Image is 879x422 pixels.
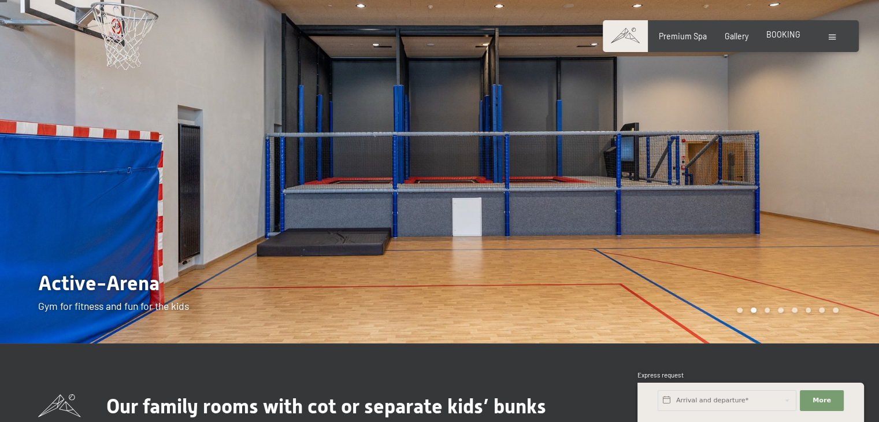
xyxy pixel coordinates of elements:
[751,308,756,313] div: Carousel Page 2 (Current Slide)
[659,31,707,41] a: Premium Spa
[813,396,831,405] span: More
[733,308,838,313] div: Carousel Pagination
[637,371,684,379] span: Express request
[778,308,784,313] div: Carousel Page 4
[766,29,800,39] a: BOOKING
[725,31,748,41] a: Gallery
[833,308,839,313] div: Carousel Page 8
[765,308,770,313] div: Carousel Page 3
[800,390,844,411] button: More
[792,308,798,313] div: Carousel Page 5
[819,308,825,313] div: Carousel Page 7
[806,308,811,313] div: Carousel Page 6
[737,308,743,313] div: Carousel Page 1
